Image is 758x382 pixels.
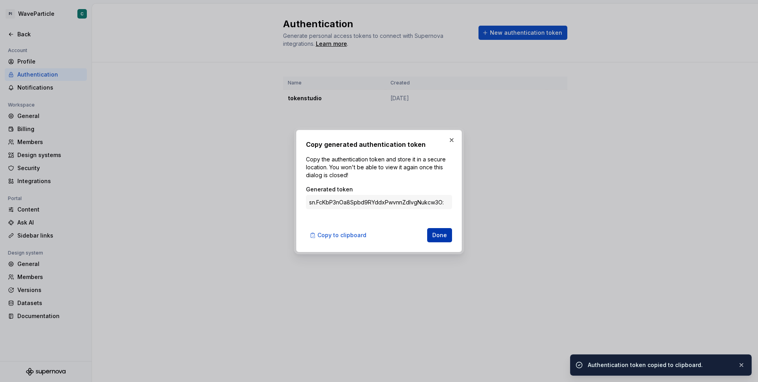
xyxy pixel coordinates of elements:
span: Done [432,231,447,239]
span: Copy to clipboard [317,231,366,239]
button: Done [427,228,452,242]
label: Generated token [306,185,353,193]
h2: Copy generated authentication token [306,140,452,149]
button: Copy to clipboard [306,228,371,242]
p: Copy the authentication token and store it in a secure location. You won't be able to view it aga... [306,155,452,179]
div: Authentication token copied to clipboard. [588,361,732,369]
